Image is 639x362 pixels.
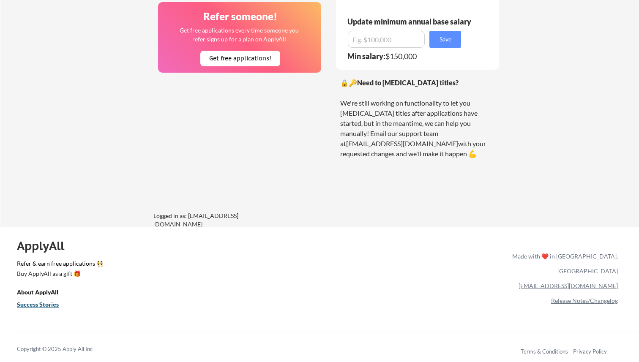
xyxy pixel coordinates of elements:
u: Success Stories [17,301,59,308]
a: Buy ApplyAll as a gift 🎁 [17,269,101,280]
div: Refer someone! [161,11,319,22]
div: Made with ❤️ in [GEOGRAPHIC_DATA], [GEOGRAPHIC_DATA] [509,249,618,278]
a: [EMAIL_ADDRESS][DOMAIN_NAME] [519,282,618,289]
a: [EMAIL_ADDRESS][DOMAIN_NAME] [346,139,458,147]
button: Save [429,31,461,48]
button: Get free applications! [200,51,280,66]
div: Buy ApplyAll as a gift 🎁 [17,271,101,277]
a: Success Stories [17,300,70,311]
a: Refer & earn free applications 👯‍♀️ [17,261,336,269]
div: ApplyAll [17,239,74,253]
a: Release Notes/Changelog [551,297,618,304]
strong: Need to [MEDICAL_DATA] titles? [357,79,459,87]
div: 🔒🔑 We're still working on functionality to let you [MEDICAL_DATA] titles after applications have ... [340,78,495,159]
a: Terms & Conditions [521,348,568,355]
u: About ApplyAll [17,289,58,296]
a: About ApplyAll [17,288,70,299]
div: Copyright © 2025 Apply All Inc [17,345,114,354]
div: Update minimum annual base salary [347,18,474,25]
strong: Min salary: [347,52,385,61]
a: Privacy Policy [573,348,607,355]
div: $150,000 [347,52,467,60]
div: Get free applications every time someone you refer signs up for a plan on ApplyAll [179,26,299,44]
div: Logged in as: [EMAIL_ADDRESS][DOMAIN_NAME] [153,212,280,228]
input: E.g. $100,000 [348,31,425,48]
